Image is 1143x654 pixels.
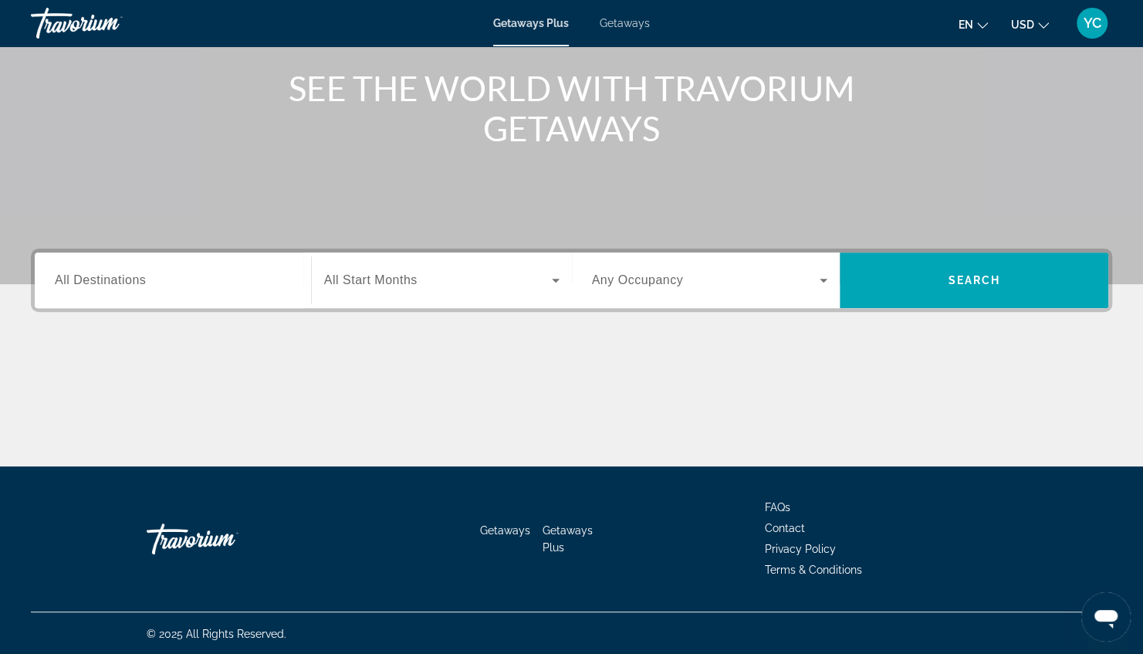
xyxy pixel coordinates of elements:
input: Select destination [55,272,291,290]
a: Travorium [31,3,185,43]
button: Search [840,252,1108,308]
h1: SEE THE WORLD WITH TRAVORIUM GETAWAYS [282,68,861,148]
span: en [959,19,973,31]
button: Change currency [1011,13,1049,36]
span: Search [948,274,1000,286]
a: Getaways Plus [543,524,593,554]
span: All Start Months [324,273,418,286]
iframe: Button to launch messaging window [1081,592,1131,642]
a: Getaways [600,17,650,29]
a: FAQs [765,501,790,513]
a: Privacy Policy [765,543,836,555]
span: Any Occupancy [592,273,684,286]
a: Getaways [480,524,530,537]
span: All Destinations [55,273,146,286]
a: Terms & Conditions [765,564,862,576]
div: Search widget [35,252,1108,308]
span: © 2025 All Rights Reserved. [147,628,286,640]
span: YC [1084,15,1101,31]
a: Getaways Plus [493,17,569,29]
button: User Menu [1072,7,1112,39]
a: Go Home [147,516,301,562]
a: Contact [765,522,805,534]
span: USD [1011,19,1034,31]
button: Change language [959,13,988,36]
